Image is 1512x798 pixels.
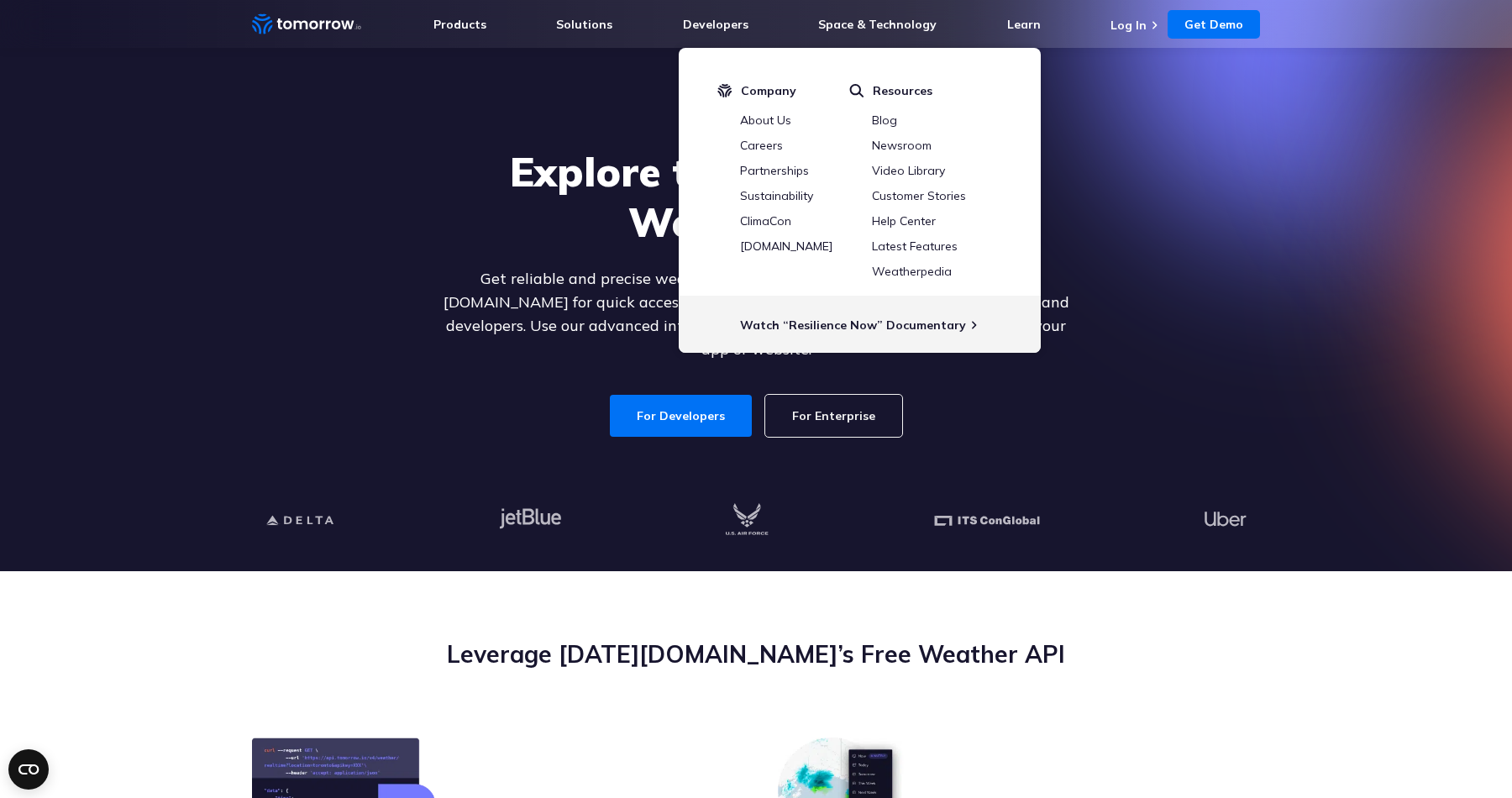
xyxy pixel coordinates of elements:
[740,188,813,203] a: Sustainability
[252,12,361,37] a: Home link
[432,267,1080,361] p: Get reliable and precise weather data through our free API. Count on [DATE][DOMAIN_NAME] for quic...
[872,113,897,128] a: Blog
[683,17,748,32] a: Developers
[740,163,809,178] a: Partnerships
[872,163,945,178] a: Video Library
[740,113,791,128] a: About Us
[872,239,958,254] a: Latest Features
[873,83,932,98] span: Resources
[1110,18,1147,33] a: Log In
[740,239,832,254] a: [DOMAIN_NAME]
[872,264,952,279] a: Weatherpedia
[556,17,612,32] a: Solutions
[818,17,937,32] a: Space & Technology
[740,213,791,228] a: ClimaCon
[872,138,932,153] a: Newsroom
[872,213,936,228] a: Help Center
[872,188,966,203] a: Customer Stories
[765,395,902,437] a: For Enterprise
[1007,17,1041,32] a: Learn
[8,749,49,790] button: Open CMP widget
[433,17,486,32] a: Products
[740,138,783,153] a: Careers
[740,318,966,333] a: Watch “Resilience Now” Documentary
[432,146,1080,247] h1: Explore the World’s Best Weather API
[1168,10,1260,39] a: Get Demo
[610,395,752,437] a: For Developers
[717,83,732,98] img: tio-logo-icon.svg
[252,638,1260,670] h2: Leverage [DATE][DOMAIN_NAME]’s Free Weather API
[741,83,796,98] span: Company
[849,83,864,98] img: magnifier.svg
